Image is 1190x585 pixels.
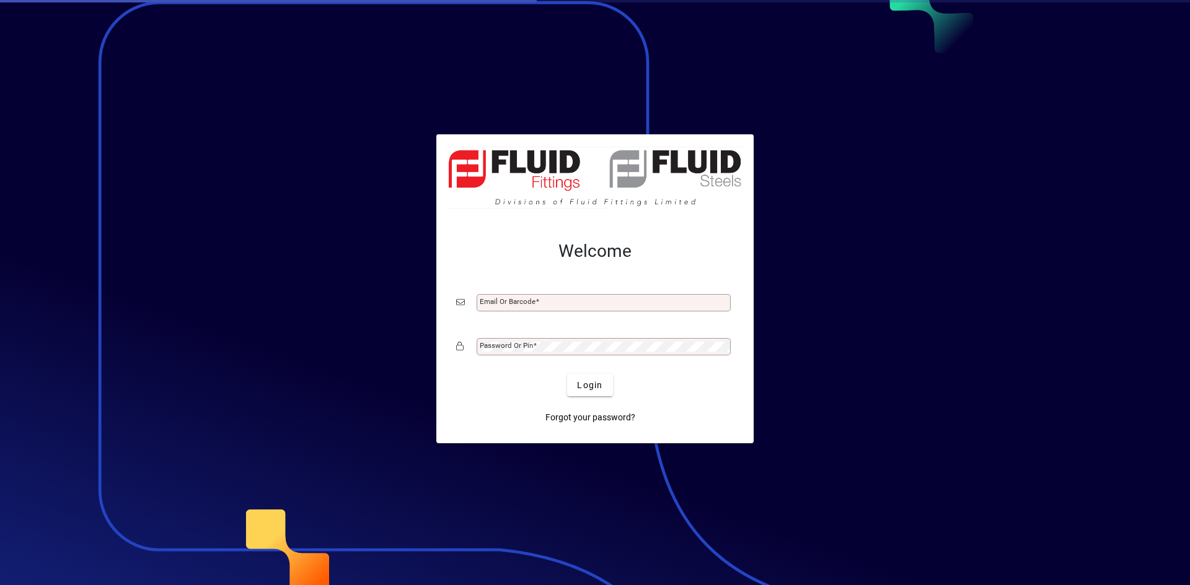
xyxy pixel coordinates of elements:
h2: Welcome [456,241,734,262]
mat-label: Email or Barcode [480,297,535,306]
mat-label: Password or Pin [480,341,533,350]
button: Login [567,374,612,396]
span: Forgot your password? [545,411,635,424]
a: Forgot your password? [540,406,640,428]
span: Login [577,379,602,392]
